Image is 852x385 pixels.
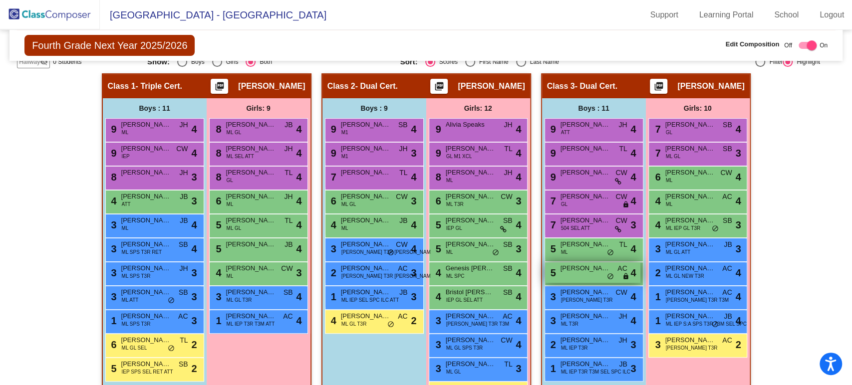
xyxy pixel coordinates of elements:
[446,287,496,297] span: Bristol [PERSON_NAME]
[630,289,636,304] span: 4
[109,195,117,206] span: 4
[446,272,465,280] span: ML SPC
[399,287,407,298] span: JB
[653,148,661,159] span: 7
[284,120,292,130] span: JB
[650,79,667,94] button: Print Students Details
[411,146,416,161] span: 3
[179,287,188,298] span: SB
[724,239,732,250] span: JB
[653,291,661,302] span: 1
[256,57,272,66] div: Both
[341,153,348,160] span: M1
[561,120,610,130] span: [PERSON_NAME]
[227,224,242,232] span: ML GL
[516,146,521,161] span: 4
[630,217,636,232] span: 3
[433,243,441,254] span: 5
[341,192,391,201] span: [PERSON_NAME]
[296,193,301,208] span: 4
[214,195,222,206] span: 6
[226,287,276,297] span: [PERSON_NAME]
[296,265,301,280] span: 3
[666,272,704,280] span: ML GL NEW T3R
[722,192,732,202] span: AC
[504,168,512,178] span: JH
[446,192,496,201] span: [PERSON_NAME]
[214,267,222,278] span: 4
[399,144,407,154] span: JH
[615,192,627,202] span: CW
[607,273,614,281] span: do_not_disturb_alt
[226,168,276,178] span: [PERSON_NAME]
[214,243,222,254] span: 5
[400,57,646,67] mat-radio-group: Select an option
[630,265,636,280] span: 4
[122,296,139,304] span: ML ATT
[646,98,750,118] div: Girls: 10
[446,215,496,225] span: [PERSON_NAME]
[766,7,807,23] a: School
[722,263,732,274] span: AC
[665,215,715,225] span: [PERSON_NAME]
[100,7,326,23] span: [GEOGRAPHIC_DATA] - [GEOGRAPHIC_DATA]
[735,146,741,161] span: 3
[723,215,732,226] span: SB
[284,239,292,250] span: JB
[179,263,188,274] span: JH
[615,215,627,226] span: CW
[109,267,117,278] span: 3
[677,81,744,91] span: [PERSON_NAME]
[619,144,627,154] span: TL
[653,195,661,206] span: 4
[136,81,182,91] span: - Triple Cert.
[341,144,391,154] span: [PERSON_NAME]
[458,81,525,91] span: [PERSON_NAME]
[238,81,305,91] span: [PERSON_NAME]
[723,144,732,154] span: SB
[446,168,496,178] span: [PERSON_NAME]
[561,144,610,154] span: [PERSON_NAME]
[147,57,393,67] mat-radio-group: Select an option
[109,172,117,183] span: 8
[665,311,715,321] span: [PERSON_NAME]
[548,291,556,302] span: 3
[516,170,521,185] span: 4
[548,124,556,135] span: 9
[725,39,779,49] span: Edit Composition
[191,313,197,328] span: 3
[765,57,783,66] div: Filter
[109,243,117,254] span: 3
[665,144,715,154] span: [PERSON_NAME]
[227,296,252,304] span: ML GL T3R
[446,263,496,273] span: Genesis [PERSON_NAME]
[446,200,464,208] span: ML T3R
[547,81,575,91] span: Class 3
[341,200,356,208] span: ML GL
[341,287,391,297] span: [PERSON_NAME]
[341,272,436,280] span: [PERSON_NAME] T3R [PERSON_NAME]
[121,168,171,178] span: [PERSON_NAME]
[411,193,416,208] span: 3
[446,239,496,249] span: [PERSON_NAME]
[214,172,222,183] span: 8
[180,215,188,226] span: JB
[222,57,239,66] div: Girls
[284,144,292,154] span: JH
[411,122,416,137] span: 4
[812,7,852,23] a: Logout
[665,239,715,249] span: [PERSON_NAME]
[504,144,512,154] span: TL
[109,219,117,230] span: 3
[121,239,171,249] span: [PERSON_NAME]
[121,192,171,201] span: [PERSON_NAME]
[227,200,234,208] span: ML
[615,287,627,298] span: CW
[665,168,715,178] span: [PERSON_NAME]
[328,148,336,159] span: 9
[607,249,614,257] span: do_not_disturb_alt
[296,313,301,328] span: 4
[355,81,398,91] span: - Dual Cert.
[433,219,441,230] span: 5
[548,267,556,278] span: 5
